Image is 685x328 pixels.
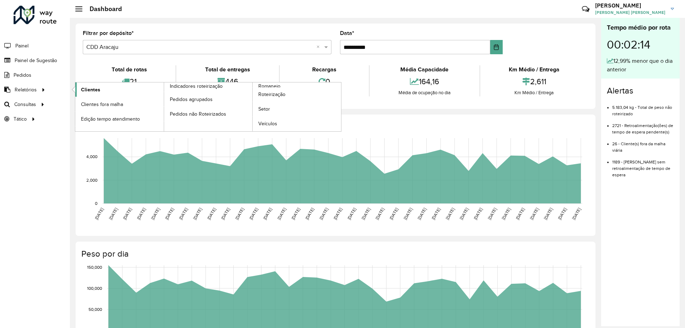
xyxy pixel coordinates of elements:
text: [DATE] [515,207,525,221]
div: Tempo médio por rota [607,23,674,32]
text: [DATE] [290,207,301,221]
li: 2721 - Retroalimentação(ões) de tempo de espera pendente(s) [612,117,674,135]
div: Km Médio / Entrega [482,65,587,74]
text: [DATE] [501,207,511,221]
div: 446 [178,74,277,89]
text: [DATE] [487,207,497,221]
div: Total de entregas [178,65,277,74]
text: [DATE] [220,207,230,221]
text: [DATE] [529,207,539,221]
div: Total de rotas [85,65,174,74]
text: [DATE] [234,207,245,221]
span: Romaneio [258,82,280,90]
text: 2,000 [86,178,97,182]
a: Contato Rápido [578,1,593,17]
span: Painel de Sugestão [15,57,57,64]
span: Tático [14,115,27,123]
text: 150,000 [87,265,102,269]
text: [DATE] [445,207,455,221]
span: [PERSON_NAME] [PERSON_NAME] [595,9,665,16]
span: Clear all [316,43,323,51]
text: [DATE] [262,207,273,221]
li: 26 - Cliente(s) fora da malha viária [612,135,674,153]
a: Pedidos agrupados [164,92,253,106]
text: 50,000 [88,307,102,312]
text: [DATE] [346,207,357,221]
a: Edição tempo atendimento [75,112,164,126]
label: Filtrar por depósito [83,29,134,37]
div: 2,611 [482,74,587,89]
a: Indicadores roteirização [75,82,253,131]
a: Veículos [253,117,341,131]
span: Indicadores roteirização [170,82,223,90]
span: Relatórios [15,86,37,94]
text: [DATE] [122,207,132,221]
h4: Peso por dia [81,249,588,259]
div: Média de ocupação no dia [371,89,477,96]
text: [DATE] [557,207,567,221]
label: Data [340,29,354,37]
text: [DATE] [94,207,104,221]
div: Média Capacidade [371,65,477,74]
a: Clientes [75,82,164,97]
span: Setor [258,105,270,113]
text: [DATE] [319,207,329,221]
text: [DATE] [473,207,483,221]
text: 4,000 [86,155,97,159]
text: [DATE] [417,207,427,221]
span: Pedidos agrupados [170,96,213,103]
text: [DATE] [192,207,203,221]
span: Edição tempo atendimento [81,115,140,123]
li: 1189 - [PERSON_NAME] sem retroalimentação de tempo de espera [612,153,674,178]
button: Choose Date [490,40,503,54]
text: [DATE] [361,207,371,221]
text: [DATE] [164,207,174,221]
text: 100,000 [87,286,102,291]
li: 5.183,04 kg - Total de peso não roteirizado [612,99,674,117]
a: Pedidos não Roteirizados [164,107,253,121]
text: [DATE] [108,207,118,221]
div: 0 [281,74,367,89]
text: [DATE] [136,207,146,221]
text: [DATE] [459,207,469,221]
text: [DATE] [403,207,413,221]
text: [DATE] [276,207,287,221]
span: Consultas [14,101,36,108]
a: Clientes fora malha [75,97,164,111]
text: [DATE] [178,207,188,221]
text: [DATE] [248,207,259,221]
div: 164,16 [371,74,477,89]
span: Roteirização [258,91,285,98]
div: Km Médio / Entrega [482,89,587,96]
span: Clientes [81,86,100,94]
text: [DATE] [543,207,553,221]
span: Pedidos não Roteirizados [170,110,226,118]
h3: [PERSON_NAME] [595,2,665,9]
div: 12,99% menor que o dia anterior [607,57,674,74]
text: [DATE] [571,207,582,221]
div: 21 [85,74,174,89]
span: Painel [15,42,29,50]
div: Recargas [281,65,367,74]
a: Setor [253,102,341,116]
div: 00:02:14 [607,32,674,57]
a: Romaneio [164,82,341,131]
span: Pedidos [14,71,31,79]
span: Veículos [258,120,277,127]
text: [DATE] [206,207,217,221]
a: Roteirização [253,87,341,102]
text: [DATE] [304,207,315,221]
h4: Alertas [607,86,674,96]
text: 0 [95,201,97,206]
text: [DATE] [431,207,441,221]
text: [DATE] [375,207,385,221]
text: [DATE] [333,207,343,221]
text: [DATE] [150,207,161,221]
span: Clientes fora malha [81,101,123,108]
h2: Dashboard [82,5,122,13]
text: [DATE] [389,207,399,221]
